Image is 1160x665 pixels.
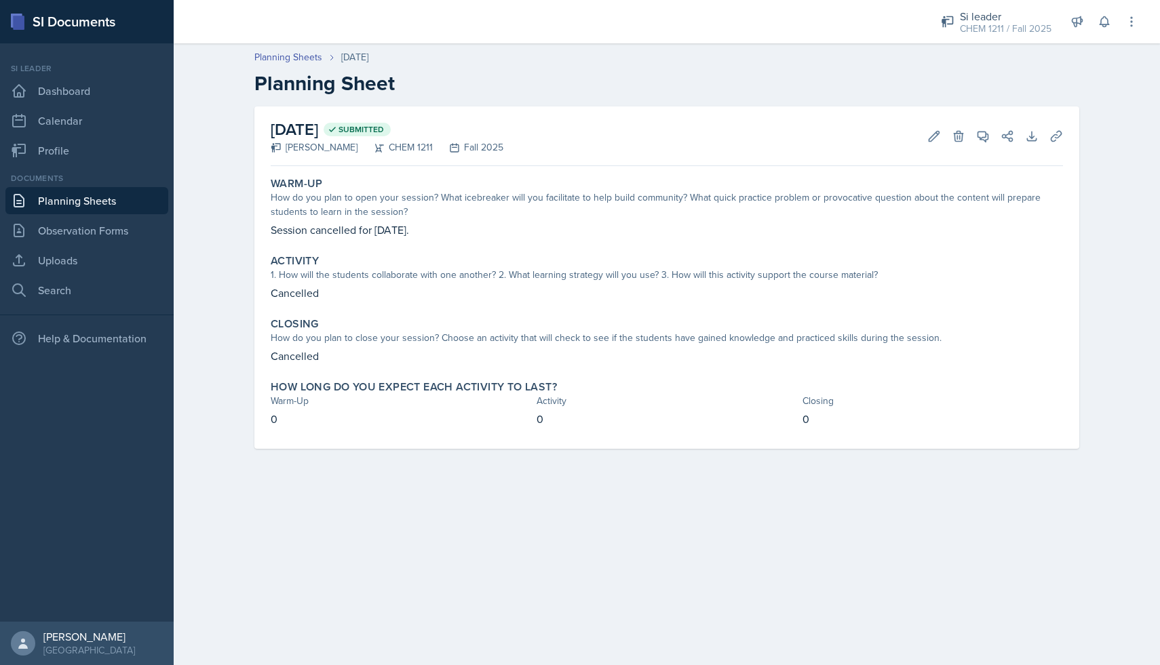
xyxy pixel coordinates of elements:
[271,317,319,331] label: Closing
[960,22,1051,36] div: CHEM 1211 / Fall 2025
[271,331,1063,345] div: How do you plan to close your session? Choose an activity that will check to see if the students ...
[341,50,368,64] div: [DATE]
[803,394,1063,408] div: Closing
[5,217,168,244] a: Observation Forms
[339,124,384,135] span: Submitted
[271,348,1063,364] p: Cancelled
[5,247,168,274] a: Uploads
[43,643,135,657] div: [GEOGRAPHIC_DATA]
[271,411,531,427] p: 0
[5,107,168,134] a: Calendar
[271,285,1063,301] p: Cancelled
[271,380,557,394] label: How long do you expect each activity to last?
[5,187,168,214] a: Planning Sheets
[433,140,503,155] div: Fall 2025
[357,140,433,155] div: CHEM 1211
[5,325,168,352] div: Help & Documentation
[271,140,357,155] div: [PERSON_NAME]
[5,62,168,75] div: Si leader
[271,268,1063,282] div: 1. How will the students collaborate with one another? 2. What learning strategy will you use? 3....
[271,394,531,408] div: Warm-Up
[5,77,168,104] a: Dashboard
[5,172,168,184] div: Documents
[537,394,797,408] div: Activity
[43,630,135,643] div: [PERSON_NAME]
[5,277,168,304] a: Search
[5,137,168,164] a: Profile
[271,177,323,190] label: Warm-Up
[254,50,322,64] a: Planning Sheets
[960,8,1051,24] div: Si leader
[271,190,1063,219] div: How do you plan to open your session? What icebreaker will you facilitate to help build community...
[537,411,797,427] p: 0
[271,117,503,142] h2: [DATE]
[254,71,1079,96] h2: Planning Sheet
[271,254,319,268] label: Activity
[803,411,1063,427] p: 0
[271,222,1063,238] p: Session cancelled for [DATE].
